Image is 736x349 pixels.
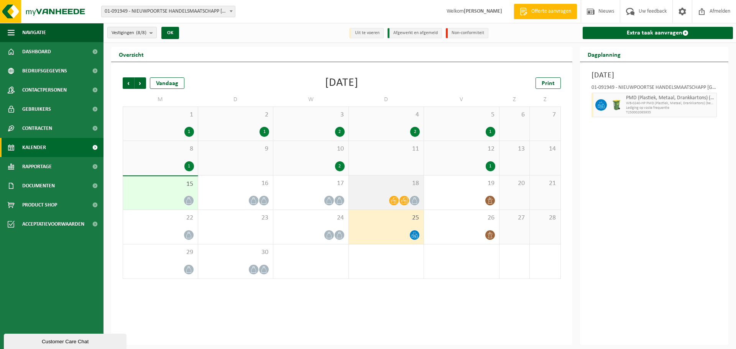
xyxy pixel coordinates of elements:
[277,145,345,153] span: 10
[22,138,46,157] span: Kalender
[202,248,269,257] span: 30
[22,42,51,61] span: Dashboard
[123,93,198,107] td: M
[198,93,274,107] td: D
[410,127,420,137] div: 2
[428,111,495,119] span: 5
[260,127,269,137] div: 1
[446,28,488,38] li: Non-conformiteit
[4,332,128,349] iframe: chat widget
[335,127,345,137] div: 2
[184,127,194,137] div: 1
[102,6,235,17] span: 01-091949 - NIEUWPOORTSE HANDELSMAATSCHAPP NIEUWPOORT - NIEUWPOORT
[503,179,526,188] span: 20
[127,111,194,119] span: 1
[22,80,67,100] span: Contactpersonen
[464,8,502,14] strong: [PERSON_NAME]
[534,179,556,188] span: 21
[486,161,495,171] div: 1
[22,61,67,80] span: Bedrijfsgegevens
[335,161,345,171] div: 2
[136,30,146,35] count: (8/8)
[127,180,194,188] span: 15
[202,111,269,119] span: 2
[499,93,530,107] td: Z
[529,8,573,15] span: Offerte aanvragen
[534,214,556,222] span: 28
[626,106,715,110] span: Lediging op vaste frequentie
[22,195,57,215] span: Product Shop
[424,93,499,107] td: V
[583,27,733,39] a: Extra taak aanvragen
[428,145,495,153] span: 12
[112,27,146,39] span: Vestigingen
[135,77,146,89] span: Volgende
[626,95,715,101] span: PMD (Plastiek, Metaal, Drankkartons) (bedrijven)
[22,157,52,176] span: Rapportage
[184,161,194,171] div: 1
[611,99,622,111] img: WB-0240-HPE-GN-50
[202,179,269,188] span: 16
[22,119,52,138] span: Contracten
[277,111,345,119] span: 3
[22,176,55,195] span: Documenten
[353,111,420,119] span: 4
[349,28,384,38] li: Uit te voeren
[503,145,526,153] span: 13
[325,77,358,89] div: [DATE]
[107,27,157,38] button: Vestigingen(8/8)
[22,215,84,234] span: Acceptatievoorwaarden
[22,23,46,42] span: Navigatie
[580,47,628,62] h2: Dagplanning
[127,145,194,153] span: 8
[591,85,717,93] div: 01-091949 - NIEUWPOORTSE HANDELSMAATSCHAPP [GEOGRAPHIC_DATA]
[273,93,349,107] td: W
[101,6,235,17] span: 01-091949 - NIEUWPOORTSE HANDELSMAATSCHAPP NIEUWPOORT - NIEUWPOORT
[277,214,345,222] span: 24
[22,100,51,119] span: Gebruikers
[150,77,184,89] div: Vandaag
[202,145,269,153] span: 9
[503,214,526,222] span: 27
[111,47,151,62] h2: Overzicht
[428,214,495,222] span: 26
[353,214,420,222] span: 25
[353,179,420,188] span: 18
[161,27,179,39] button: OK
[353,145,420,153] span: 11
[127,248,194,257] span: 29
[123,77,134,89] span: Vorige
[514,4,577,19] a: Offerte aanvragen
[536,77,561,89] a: Print
[591,70,717,81] h3: [DATE]
[542,80,555,87] span: Print
[530,93,560,107] td: Z
[534,145,556,153] span: 14
[349,93,424,107] td: D
[626,110,715,115] span: T250002065935
[486,127,495,137] div: 1
[534,111,556,119] span: 7
[202,214,269,222] span: 23
[388,28,442,38] li: Afgewerkt en afgemeld
[277,179,345,188] span: 17
[503,111,526,119] span: 6
[428,179,495,188] span: 19
[626,101,715,106] span: WB-0240-HP PMD (Plastiek, Metaal, Drankkartons) (bedrijven)
[127,214,194,222] span: 22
